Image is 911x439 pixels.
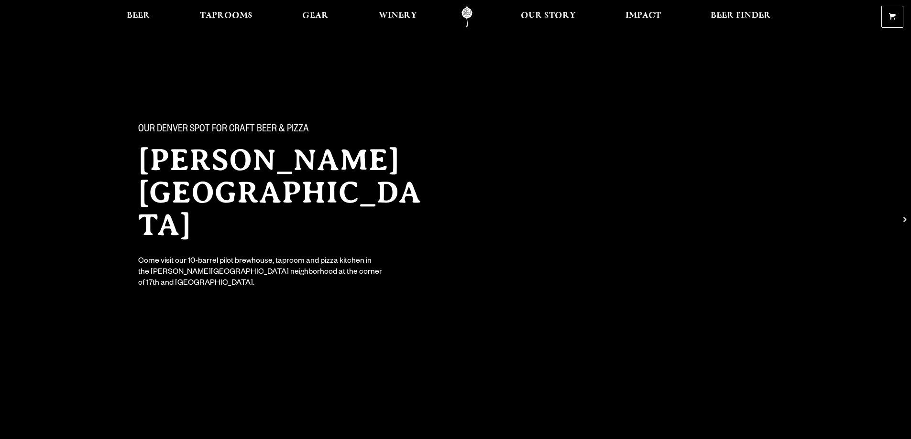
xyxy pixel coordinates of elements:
a: Impact [619,6,667,28]
a: Taprooms [194,6,259,28]
span: Our Denver spot for craft beer & pizza [138,124,309,136]
a: Beer [121,6,156,28]
a: Odell Home [449,6,485,28]
span: Gear [302,12,329,20]
span: Winery [379,12,417,20]
span: Our Story [521,12,576,20]
a: Our Story [515,6,582,28]
a: Gear [296,6,335,28]
span: Impact [626,12,661,20]
a: Beer Finder [704,6,777,28]
span: Beer [127,12,150,20]
span: Taprooms [200,12,252,20]
div: Come visit our 10-barrel pilot brewhouse, taproom and pizza kitchen in the [PERSON_NAME][GEOGRAPH... [138,257,383,289]
a: Winery [373,6,423,28]
span: Beer Finder [711,12,771,20]
h2: [PERSON_NAME][GEOGRAPHIC_DATA] [138,144,437,241]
